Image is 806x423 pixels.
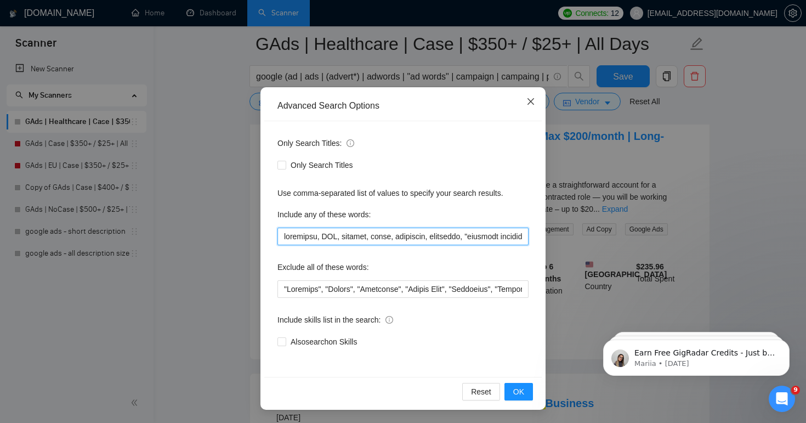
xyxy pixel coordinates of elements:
[277,137,354,149] span: Only Search Titles:
[385,316,393,324] span: info-circle
[513,386,524,398] span: OK
[791,386,800,394] span: 9
[277,258,369,276] label: Exclude all of these words:
[587,317,806,393] iframe: Intercom notifications message
[286,336,361,348] span: Also search on Skills
[277,100,529,112] div: Advanced Search Options
[277,187,529,199] div: Use comma-separated list of values to specify your search results.
[471,386,491,398] span: Reset
[277,206,371,223] label: Include any of these words:
[526,97,535,106] span: close
[277,314,393,326] span: Include skills list in the search:
[286,159,357,171] span: Only Search Titles
[504,383,533,401] button: OK
[347,139,354,147] span: info-circle
[769,386,795,412] iframe: Intercom live chat
[462,383,500,401] button: Reset
[516,87,546,117] button: Close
